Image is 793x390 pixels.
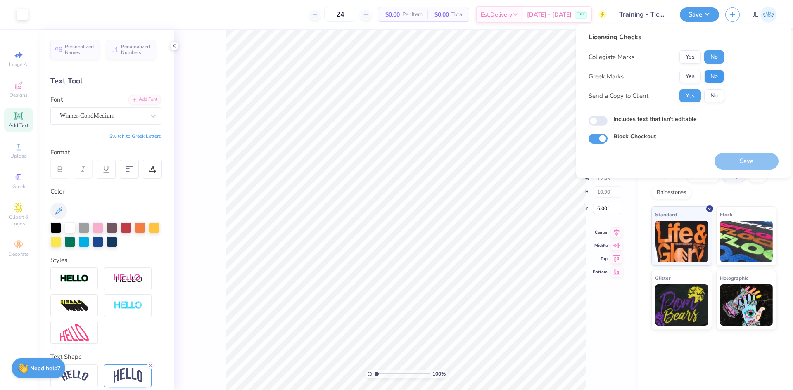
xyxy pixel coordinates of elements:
span: Middle [593,243,608,248]
img: Standard [655,221,708,262]
span: FREE [577,12,585,17]
span: JL [753,10,758,19]
span: Greek [12,183,25,190]
button: Yes [679,50,701,64]
div: Color [50,187,161,196]
span: Total [451,10,464,19]
div: Text Shape [50,352,161,362]
img: Negative Space [114,301,142,310]
div: Greek Marks [589,72,624,81]
span: Flock [720,210,732,219]
div: Collegiate Marks [589,52,634,62]
div: Rhinestones [651,187,691,199]
span: $0.00 [432,10,449,19]
button: Save [680,7,719,22]
span: Designs [9,92,28,98]
span: Upload [10,153,27,159]
span: Bottom [593,269,608,275]
button: No [704,50,724,64]
button: Switch to Greek Letters [109,133,161,139]
div: Format [50,148,162,157]
input: Untitled Design [613,6,674,23]
span: Est. Delivery [481,10,512,19]
img: Jairo Laqui [760,7,776,23]
span: Holographic [720,274,748,282]
span: Clipart & logos [4,214,33,227]
img: 3d Illusion [60,299,89,312]
label: Includes text that isn't editable [613,115,697,123]
span: $0.00 [383,10,400,19]
img: Shadow [114,274,142,284]
span: [DATE] - [DATE] [527,10,572,19]
span: Per Item [402,10,423,19]
input: – – [324,7,356,22]
span: Personalized Names [65,44,94,55]
div: Styles [50,255,161,265]
button: No [704,70,724,83]
img: Flock [720,221,773,262]
img: Arch [114,368,142,383]
span: Decorate [9,251,28,258]
div: Send a Copy to Client [589,91,648,101]
span: Glitter [655,274,671,282]
span: 100 % [432,370,446,378]
span: Center [593,229,608,235]
img: Arc [60,370,89,381]
button: No [704,89,724,102]
label: Font [50,95,63,104]
span: Standard [655,210,677,219]
img: Glitter [655,284,708,326]
span: Add Text [9,122,28,129]
span: Image AI [9,61,28,68]
button: Yes [679,70,701,83]
span: Personalized Numbers [121,44,150,55]
strong: Need help? [30,364,60,372]
img: Holographic [720,284,773,326]
span: Top [593,256,608,262]
a: JL [753,7,776,23]
label: Block Checkout [613,132,656,141]
div: Licensing Checks [589,32,724,42]
img: Free Distort [60,324,89,341]
div: Add Font [128,95,161,104]
button: Yes [679,89,701,102]
img: Stroke [60,274,89,284]
div: Text Tool [50,76,161,87]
